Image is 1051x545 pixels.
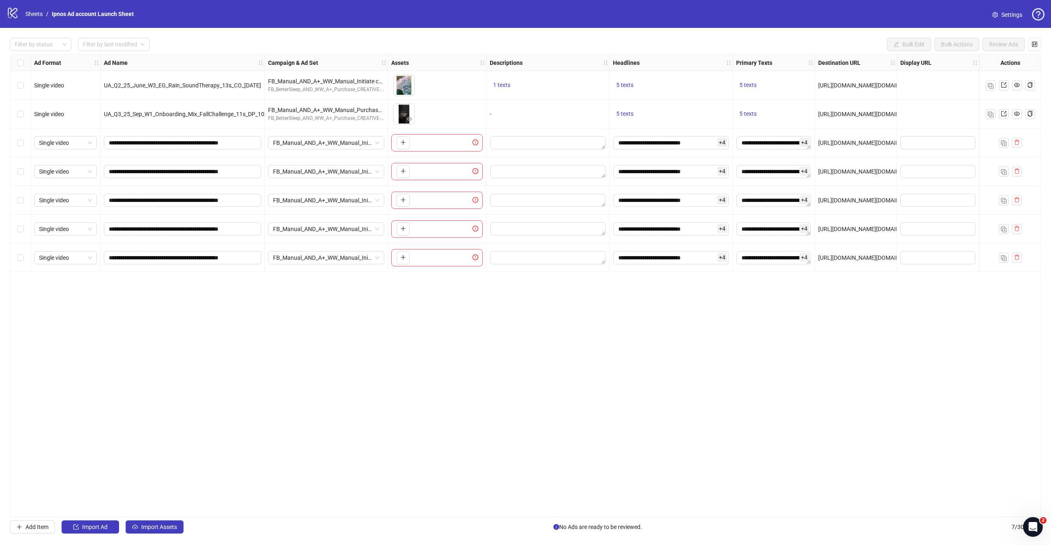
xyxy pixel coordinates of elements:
[94,60,99,66] span: holder
[1023,517,1043,537] iframe: Intercom live chat
[982,38,1025,51] button: Review Ads
[553,524,559,530] span: info-circle
[977,55,979,71] div: Resize Display URL column
[132,524,138,530] span: cloud-upload
[10,243,31,272] div: Select row 7
[818,197,920,204] span: [URL][DOMAIN_NAME][DOMAIN_NAME]
[490,136,606,150] div: Edit values
[82,524,108,530] span: Import Ad
[490,111,491,117] span: -
[273,137,379,149] span: FB_Manual_AND_A+_WW_Manual_Initiate checkout_CREATIVE-TESTING_TikTok_Creatives
[613,80,637,90] button: 5 texts
[39,252,92,264] span: Single video
[397,222,410,236] button: Add
[1012,522,1041,531] span: 7 / 300 items
[1028,38,1041,51] button: Configure table settings
[818,58,861,67] strong: Destination URL
[726,60,732,66] span: holder
[473,254,481,260] span: exclamation-circle
[799,138,809,147] span: + 4
[34,58,61,67] strong: Ad Format
[39,137,92,149] span: Single video
[25,524,48,530] span: Add Item
[613,58,640,67] strong: Headlines
[485,60,491,66] span: holder
[999,138,1009,148] button: Duplicate
[104,111,300,117] span: UA_Q3_25_Sep_W1_Onboarding_Mix_FallChallenge_11s_DP_1080x1920.mp4
[490,58,523,67] strong: Descriptions
[394,104,414,124] img: Asset 1
[73,524,79,530] span: import
[1001,140,1007,146] img: Duplicate
[1001,111,1007,117] span: export
[799,224,809,233] span: + 4
[603,60,608,66] span: holder
[900,58,932,67] strong: Display URL
[978,60,984,66] span: holder
[736,58,772,67] strong: Primary Texts
[717,253,727,262] span: + 4
[10,157,31,186] div: Select row 4
[934,38,979,51] button: Bulk Actions
[141,524,177,530] span: Import Assets
[104,82,261,89] span: UA_Q2_25_June_W3_EG_Rain_SoundTherapy_13s_CO_[DATE]
[986,8,1029,21] a: Settings
[736,80,760,90] button: 5 texts
[473,168,481,174] span: exclamation-circle
[895,55,897,71] div: Resize Destination URL column
[553,522,642,531] span: No Ads are ready to be reviewed.
[999,253,1009,263] button: Duplicate
[10,128,31,157] div: Select row 3
[268,77,384,86] div: FB_Manual_AND_A+_WW_Manual_Initiate checkout_CREATIVE-TESTING_TikTok_Creatives
[613,193,729,207] div: Edit values
[717,195,727,204] span: + 4
[386,55,388,71] div: Resize Campaign & Ad Set column
[1001,58,1020,67] strong: Actions
[818,226,920,232] span: [URL][DOMAIN_NAME][DOMAIN_NAME]
[613,136,729,150] div: Edit values
[814,60,819,66] span: holder
[1014,140,1020,145] span: delete
[1014,226,1020,231] span: delete
[608,60,614,66] span: holder
[262,55,264,71] div: Resize Ad Name column
[490,193,606,207] div: Edit values
[988,83,994,89] img: Duplicate
[34,82,64,89] span: Single video
[1014,82,1020,88] span: eye
[1001,255,1007,261] img: Duplicate
[732,60,737,66] span: holder
[1032,41,1037,47] span: control
[999,224,1009,234] button: Duplicate
[273,194,379,206] span: FB_Manual_AND_A+_WW_Manual_Initiate checkout_CREATIVE-TESTING_TikTok_Creatives
[16,524,22,530] span: plus
[400,254,406,260] span: plus
[1014,254,1020,260] span: delete
[1001,10,1022,19] span: Settings
[1001,169,1007,175] img: Duplicate
[818,254,920,261] span: [URL][DOMAIN_NAME][DOMAIN_NAME]
[397,194,410,207] button: Add
[490,165,606,179] div: Edit values
[887,38,931,51] button: Bulk Edit
[1014,197,1020,203] span: delete
[1014,168,1020,174] span: delete
[490,251,606,265] div: Edit values
[273,165,379,178] span: FB_Manual_AND_A+_WW_Manual_Initiate checkout_CREATIVE-TESTING_TikTok_Creatives
[1014,111,1020,117] span: eye
[10,71,31,100] div: Select row 1
[46,9,48,18] li: /
[812,55,815,71] div: Resize Primary Texts column
[397,136,410,149] button: Add
[988,112,994,117] img: Duplicate
[99,60,105,66] span: holder
[799,253,809,262] span: + 4
[273,223,379,235] span: FB_Manual_AND_A+_WW_Manual_Initiate checkout_CREATIVE-TESTING_TikTok_Creatives
[992,12,998,18] span: setting
[10,100,31,128] div: Select row 2
[999,167,1009,176] button: Duplicate
[268,86,384,94] div: FB_BetterSleep_AND_WW_A+_Purchase_CREATIVE-TESTING
[818,168,920,175] span: [URL][DOMAIN_NAME][DOMAIN_NAME]
[717,224,727,233] span: + 4
[24,9,44,18] a: Sheets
